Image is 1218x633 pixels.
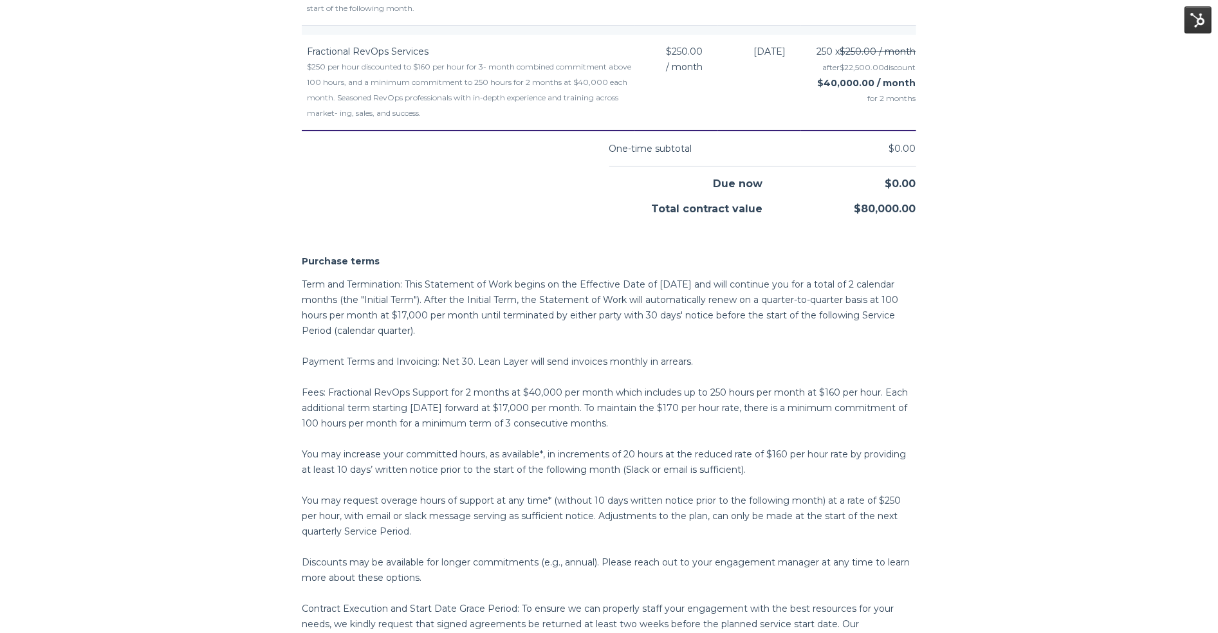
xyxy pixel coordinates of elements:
[889,143,916,154] span: $0.00
[1185,6,1212,33] img: HubSpot Tools Menu Toggle
[609,141,692,156] div: One-time subtotal
[302,277,916,338] p: Term and Termination: This Statement of Work begins on the Effective Date of [DATE] and will cont...
[302,354,916,369] p: Payment Terms and Invoicing: Net 30. Lean Layer will send invoices monthly in arrears.
[801,91,916,106] span: for 2 months
[817,44,916,59] span: 250 x
[302,385,916,431] p: Fees: Fractional RevOps Support for 2 months at $40,000 per month which includes up to 250 hours ...
[609,192,763,217] div: Total contract value
[666,59,703,75] span: / month
[762,192,916,217] div: $80,000.00
[302,555,916,585] p: Discounts may be available for longer commitments (e.g., annual). Please reach out to your engage...
[302,493,916,539] p: You may request overage hours of support at any time* (without 10 days written notice prior to th...
[718,35,802,131] td: [DATE]
[818,77,916,89] strong: $40,000.00 / month
[823,62,916,72] span: after discount
[307,59,634,121] div: $250 per hour discounted to $160 per hour for 3- month combined commitment above 100 hours, and a...
[302,253,916,269] h2: Purchase terms
[666,44,703,59] span: $250.00
[609,167,763,192] div: Due now
[307,46,429,57] span: Fractional RevOps Services
[762,167,916,192] div: $0.00
[840,62,885,72] span: $22,500.00
[840,46,916,57] s: $250.00 / month
[302,446,916,477] p: You may increase your committed hours, as available*, in increments of 20 hours at the reduced ra...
